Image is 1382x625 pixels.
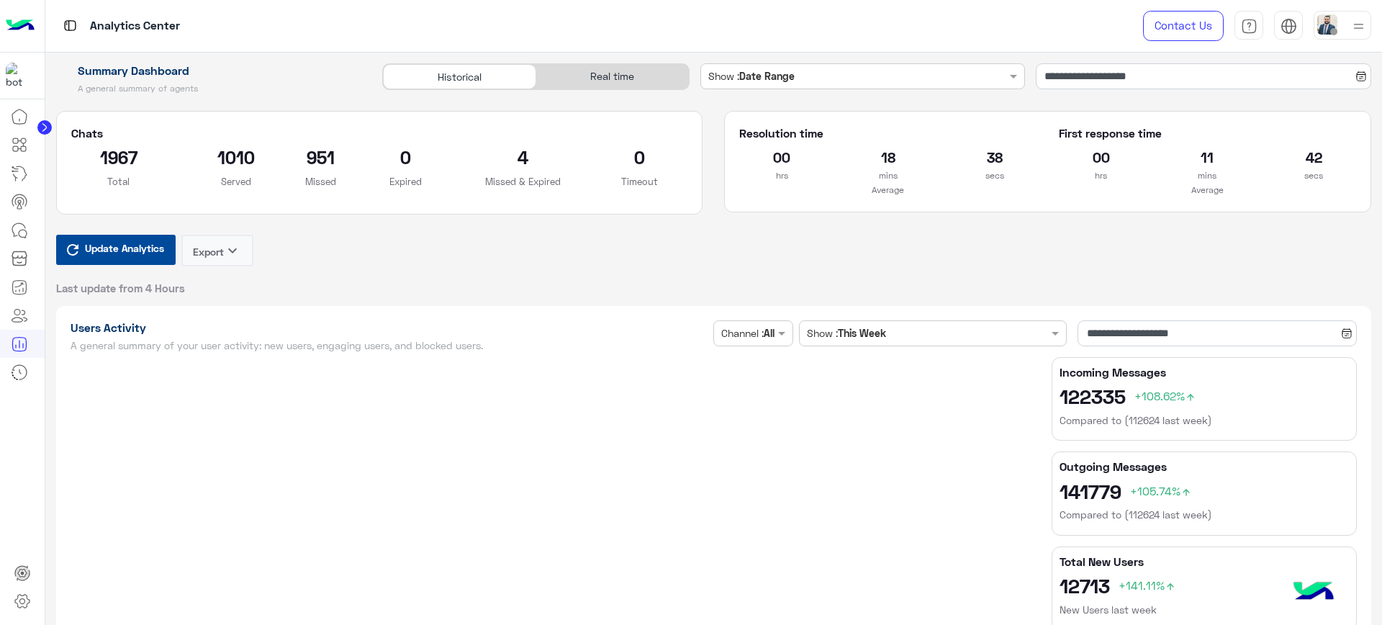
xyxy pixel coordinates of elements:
p: mins [846,168,931,183]
p: Total [71,174,167,189]
h2: 38 [952,145,1037,168]
h2: 141779 [1060,480,1349,503]
span: Last update from 4 Hours [56,281,185,295]
p: Missed [305,174,336,189]
h2: 4 [475,145,571,168]
h5: Total New Users [1060,554,1349,569]
h2: 0 [592,145,688,168]
h2: 1967 [71,145,167,168]
h2: 951 [305,145,336,168]
img: tab [1241,18,1257,35]
h6: Compared to (112624 last week) [1060,413,1349,428]
h5: Chats [71,126,688,140]
img: tab [1281,18,1297,35]
h5: Outgoing Messages [1060,459,1349,474]
button: Update Analytics [56,235,176,265]
h2: 1010 [188,145,284,168]
a: Contact Us [1143,11,1224,41]
img: 1403182699927242 [6,63,32,89]
p: Analytics Center [90,17,180,36]
div: Real time [536,64,689,89]
h1: Users Activity [71,320,708,335]
span: +108.62% [1134,389,1196,403]
span: Update Analytics [81,238,168,258]
h1: Summary Dashboard [56,63,366,78]
p: mins [1165,168,1250,183]
h2: 12713 [1060,574,1349,597]
span: +141.11% [1119,578,1176,592]
button: Exportkeyboard_arrow_down [181,235,253,266]
h2: 00 [1059,145,1144,168]
img: hulul-logo.png [1288,567,1339,618]
p: Served [188,174,284,189]
p: Missed & Expired [475,174,571,189]
h2: 00 [739,145,824,168]
h2: 122335 [1060,385,1349,408]
p: hrs [739,168,824,183]
h2: 42 [1271,145,1356,168]
h2: 0 [358,145,453,168]
a: tab [1234,11,1263,41]
h5: Incoming Messages [1060,365,1349,379]
p: Average [1059,183,1356,197]
h5: Resolution time [739,126,1036,140]
img: tab [61,17,79,35]
h2: 18 [846,145,931,168]
h2: 11 [1165,145,1250,168]
p: Expired [358,174,453,189]
div: Historical [383,64,536,89]
p: Average [739,183,1036,197]
span: +105.74% [1130,484,1192,498]
h6: Compared to (112624 last week) [1060,508,1349,522]
p: secs [952,168,1037,183]
h5: A general summary of agents [56,83,366,94]
p: hrs [1059,168,1144,183]
img: profile [1350,17,1368,35]
p: Timeout [592,174,688,189]
img: Logo [6,11,35,41]
h6: New Users last week [1060,603,1349,617]
h5: First response time [1059,126,1356,140]
p: secs [1271,168,1356,183]
img: userImage [1317,14,1337,35]
h5: A general summary of your user activity: new users, engaging users, and blocked users. [71,340,708,351]
i: keyboard_arrow_down [224,242,241,259]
